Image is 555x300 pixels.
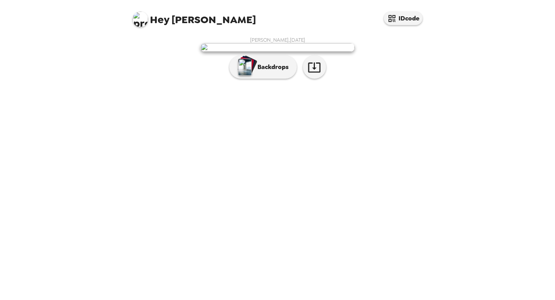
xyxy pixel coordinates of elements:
[229,56,297,79] button: Backdrops
[133,12,148,27] img: profile pic
[250,37,305,43] span: [PERSON_NAME] , [DATE]
[384,12,422,25] button: IDcode
[254,62,289,72] p: Backdrops
[133,8,256,25] span: [PERSON_NAME]
[150,13,169,27] span: Hey
[200,43,355,52] img: user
